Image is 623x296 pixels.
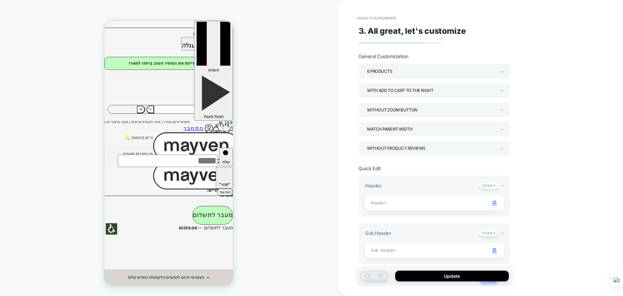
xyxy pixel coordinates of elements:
span: - [502,230,504,236]
a: לוגו של האתר , לחץ כאן בחזרה לדף הבית [49,91,135,171]
input: לפתיחה תפריט להתאמה אישית [1,202,13,214]
small: ראה עוד [115,169,126,174]
img: mayven.co.il [49,111,135,139]
span: השהה [104,46,115,52]
button: שלח [115,127,128,145]
span: 3. All great, let's customize [359,26,466,36]
div: Without Product Reviews [367,144,495,153]
img: mayven.co.il [49,141,135,169]
img: edit with ai [492,200,496,206]
div: With add to cart to the right [367,86,495,95]
button: < Back to experience [352,13,399,23]
button: Update [395,271,509,281]
span: General Customization [359,53,409,59]
button: ראה עוד [113,168,128,175]
button: מעבר לתשלום [88,185,128,203]
img: edit with ai [492,248,496,253]
span: - [502,182,504,188]
input: חפש.י [13,134,113,146]
span: Sub Header [365,230,391,236]
span: Header [365,183,381,189]
span: "סגור" [115,161,126,167]
div: הצטרפי חינם למועדון הלקוחות החדש שלנו [23,254,100,260]
strong: ₪259.00 [74,204,93,211]
div: Match Parent Width [367,125,495,134]
span: Quick Edit [359,165,381,172]
span: Sub Header [371,248,396,253]
span: שלח [118,138,126,144]
div: 6 Products [367,67,495,76]
span: Header [371,200,379,206]
button: "סגור" [111,146,128,168]
div: Without Zoom Button [367,106,495,114]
